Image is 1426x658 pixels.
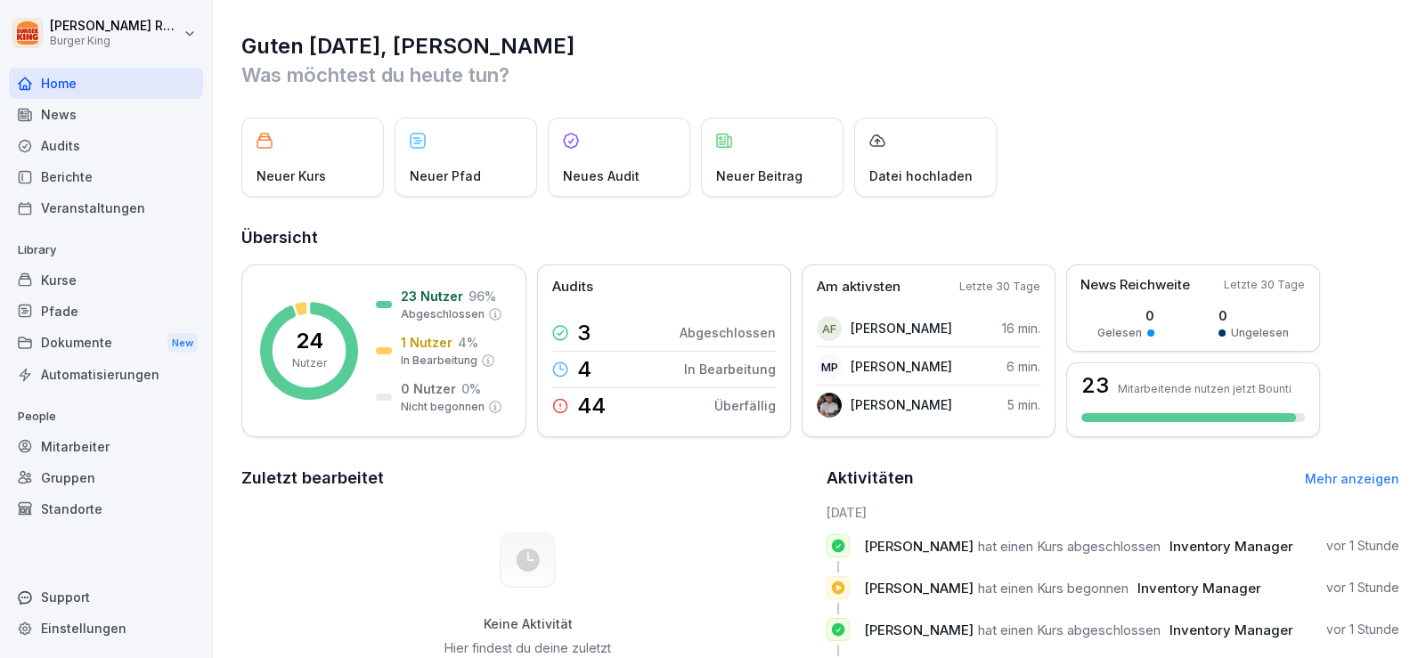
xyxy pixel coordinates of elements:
[401,353,477,369] p: In Bearbeitung
[257,167,326,185] p: Neuer Kurs
[9,296,203,327] a: Pfade
[959,279,1040,295] p: Letzte 30 Tage
[9,99,203,130] a: News
[1326,579,1399,597] p: vor 1 Stunde
[978,538,1161,555] span: hat einen Kurs abgeschlossen
[401,287,463,305] p: 23 Nutzer
[552,277,593,297] p: Audits
[1006,357,1040,376] p: 6 min.
[577,322,591,344] p: 3
[1218,306,1289,325] p: 0
[1081,375,1109,396] h3: 23
[563,167,640,185] p: Neues Audit
[9,359,203,390] a: Automatisierungen
[851,319,952,337] p: [PERSON_NAME]
[9,192,203,223] a: Veranstaltungen
[680,323,776,342] p: Abgeschlossen
[9,581,203,613] div: Support
[684,360,776,378] p: In Bearbeitung
[577,359,591,380] p: 4
[241,61,1399,89] p: Was möchtest du heute tun?
[978,621,1161,638] span: hat einen Kurs abgeschlossen
[716,167,803,185] p: Neuer Beitrag
[461,379,481,398] p: 0 %
[1097,306,1154,325] p: 0
[851,357,952,376] p: [PERSON_NAME]
[438,616,618,632] h5: Keine Aktivität
[9,327,203,360] div: Dokumente
[1305,471,1399,486] a: Mehr anzeigen
[864,621,974,638] span: [PERSON_NAME]
[1097,325,1142,341] p: Gelesen
[9,264,203,296] a: Kurse
[401,379,456,398] p: 0 Nutzer
[9,161,203,192] a: Berichte
[1080,275,1190,296] p: News Reichweite
[458,333,478,352] p: 4 %
[864,538,974,555] span: [PERSON_NAME]
[292,355,327,371] p: Nutzer
[1224,277,1305,293] p: Letzte 30 Tage
[9,613,203,644] a: Einstellungen
[817,354,842,379] div: MP
[1169,538,1293,555] span: Inventory Manager
[401,333,452,352] p: 1 Nutzer
[401,306,485,322] p: Abgeschlossen
[9,431,203,462] a: Mitarbeiter
[469,287,496,305] p: 96 %
[1326,537,1399,555] p: vor 1 Stunde
[817,393,842,418] img: tw5tnfnssutukm6nhmovzqwr.png
[241,225,1399,250] h2: Übersicht
[50,35,180,47] p: Burger King
[9,236,203,264] p: Library
[9,130,203,161] a: Audits
[50,19,180,34] p: [PERSON_NAME] Rohrich
[1007,395,1040,414] p: 5 min.
[1169,621,1293,638] span: Inventory Manager
[9,327,203,360] a: DokumenteNew
[241,466,814,491] h2: Zuletzt bearbeitet
[978,580,1129,597] span: hat einen Kurs begonnen
[9,402,203,431] p: People
[9,493,203,524] a: Standorte
[1137,580,1261,597] span: Inventory Manager
[817,277,900,297] p: Am aktivsten
[864,580,974,597] span: [PERSON_NAME]
[1118,382,1292,395] p: Mitarbeitende nutzen jetzt Bounti
[9,68,203,99] a: Home
[827,466,914,491] h2: Aktivitäten
[410,167,481,185] p: Neuer Pfad
[577,395,606,417] p: 44
[167,333,198,353] div: New
[869,167,973,185] p: Datei hochladen
[714,396,776,415] p: Überfällig
[827,503,1399,522] h6: [DATE]
[851,395,952,414] p: [PERSON_NAME]
[1002,319,1040,337] p: 16 min.
[1326,621,1399,638] p: vor 1 Stunde
[1231,325,1289,341] p: Ungelesen
[9,462,203,493] a: Gruppen
[817,316,842,341] div: AF
[401,399,485,415] p: Nicht begonnen
[241,32,1399,61] h1: Guten [DATE], [PERSON_NAME]
[296,330,323,352] p: 24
